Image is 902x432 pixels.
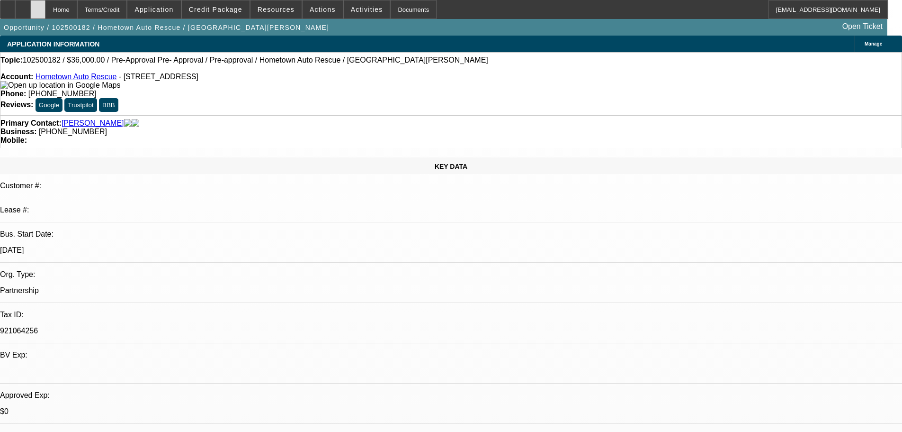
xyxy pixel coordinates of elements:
[39,128,107,136] span: [PHONE_NUMBER]
[124,119,132,128] img: facebook-icon.png
[23,56,488,64] span: 102500182 / $36,000.00 / Pre-Approval Pre- Approval / Pre-approval / Hometown Auto Rescue / [GEOG...
[258,6,295,13] span: Resources
[119,73,198,81] span: - [STREET_ADDRESS]
[0,101,33,109] strong: Reviews:
[134,6,173,13] span: Application
[36,98,63,112] button: Google
[0,81,120,90] img: Open up location in Google Maps
[250,0,302,18] button: Resources
[182,0,250,18] button: Credit Package
[0,128,36,136] strong: Business:
[64,98,97,112] button: Trustpilot
[28,90,97,98] span: [PHONE_NUMBER]
[62,119,124,128] a: [PERSON_NAME]
[99,98,118,112] button: BBB
[839,18,886,35] a: Open Ticket
[310,6,336,13] span: Actions
[0,90,26,98] strong: Phone:
[0,119,62,128] strong: Primary Contact:
[351,6,383,13] span: Activities
[132,119,139,128] img: linkedin-icon.png
[344,0,390,18] button: Activities
[4,24,329,31] span: Opportunity / 102500182 / Hometown Auto Rescue / [GEOGRAPHIC_DATA][PERSON_NAME]
[127,0,180,18] button: Application
[435,163,467,170] span: KEY DATA
[0,81,120,89] a: View Google Maps
[303,0,343,18] button: Actions
[0,136,27,144] strong: Mobile:
[0,73,33,81] strong: Account:
[7,40,99,48] span: APPLICATION INFORMATION
[36,73,117,81] a: Hometown Auto Rescue
[865,41,882,46] span: Manage
[189,6,242,13] span: Credit Package
[0,56,23,64] strong: Topic:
